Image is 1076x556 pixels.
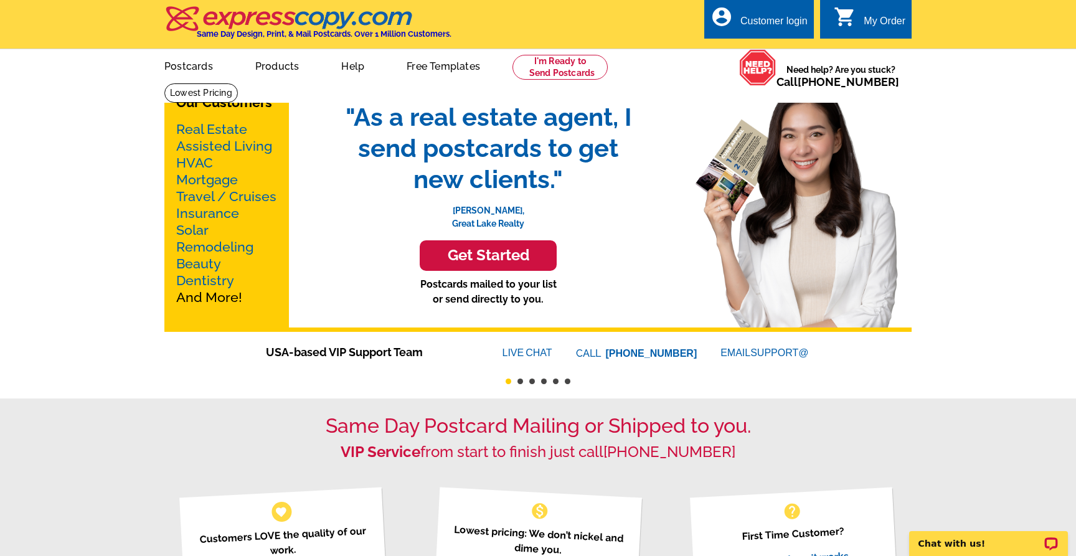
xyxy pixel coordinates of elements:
p: First Time Customer? [705,522,880,546]
button: 2 of 6 [517,379,523,384]
span: favorite [275,505,288,518]
p: Postcards mailed to your list or send directly to you. [333,277,644,307]
p: [PERSON_NAME], Great Lake Realty [333,195,644,230]
font: LIVE [503,346,526,360]
div: My Order [864,16,905,33]
a: Get Started [333,240,644,271]
a: Free Templates [387,50,500,80]
img: help [739,49,776,86]
a: Insurance [176,205,239,221]
iframe: LiveChat chat widget [901,517,1076,556]
a: Beauty [176,256,221,271]
span: help [782,501,802,521]
button: 1 of 6 [506,379,511,384]
button: 6 of 6 [565,379,570,384]
a: [PHONE_NUMBER] [798,75,899,88]
h1: Same Day Postcard Mailing or Shipped to you. [164,414,912,438]
h4: Same Day Design, Print, & Mail Postcards. Over 1 Million Customers. [197,29,451,39]
a: Real Estate [176,121,247,137]
a: Dentistry [176,273,234,288]
button: 3 of 6 [529,379,535,384]
a: account_circle Customer login [710,14,808,29]
i: shopping_cart [834,6,856,28]
strong: VIP Service [341,443,420,461]
h3: Get Started [435,247,541,265]
a: EMAILSUPPORT@ [720,347,810,358]
i: account_circle [710,6,733,28]
font: CALL [576,346,603,361]
a: Postcards [144,50,233,80]
button: 4 of 6 [541,379,547,384]
h2: from start to finish just call [164,443,912,461]
span: USA-based VIP Support Team [266,344,465,360]
span: Need help? Are you stuck? [776,64,905,88]
a: shopping_cart My Order [834,14,905,29]
a: Mortgage [176,172,238,187]
span: Call [776,75,899,88]
a: Travel / Cruises [176,189,276,204]
span: monetization_on [530,501,550,521]
a: Same Day Design, Print, & Mail Postcards. Over 1 Million Customers. [164,15,451,39]
button: 5 of 6 [553,379,559,384]
a: Assisted Living [176,138,272,154]
a: [PHONE_NUMBER] [606,348,697,359]
div: Customer login [740,16,808,33]
a: Products [235,50,319,80]
span: "As a real estate agent, I send postcards to get new clients." [333,101,644,195]
a: Remodeling [176,239,253,255]
a: [PHONE_NUMBER] [603,443,735,461]
a: Help [321,50,384,80]
a: LIVECHAT [503,347,552,358]
a: HVAC [176,155,213,171]
a: Solar [176,222,209,238]
p: And More! [176,121,277,306]
font: SUPPORT@ [750,346,810,360]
